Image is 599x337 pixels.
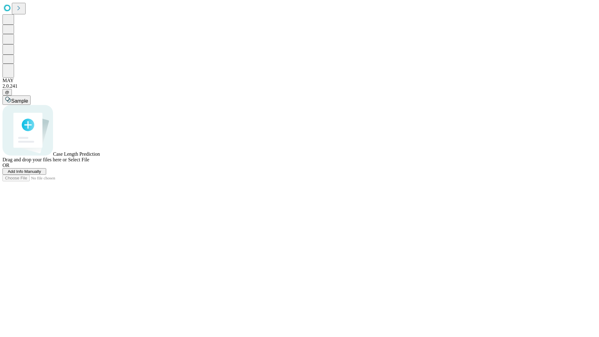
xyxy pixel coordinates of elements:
span: @ [5,90,9,95]
div: MAY [2,78,597,83]
div: 2.0.241 [2,83,597,89]
span: Sample [11,98,28,104]
span: Select File [68,157,89,162]
span: Add Info Manually [8,169,41,174]
button: @ [2,89,12,95]
button: Sample [2,95,31,105]
span: OR [2,163,9,168]
span: Case Length Prediction [53,151,100,157]
button: Add Info Manually [2,168,46,175]
span: Drag and drop your files here or [2,157,67,162]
